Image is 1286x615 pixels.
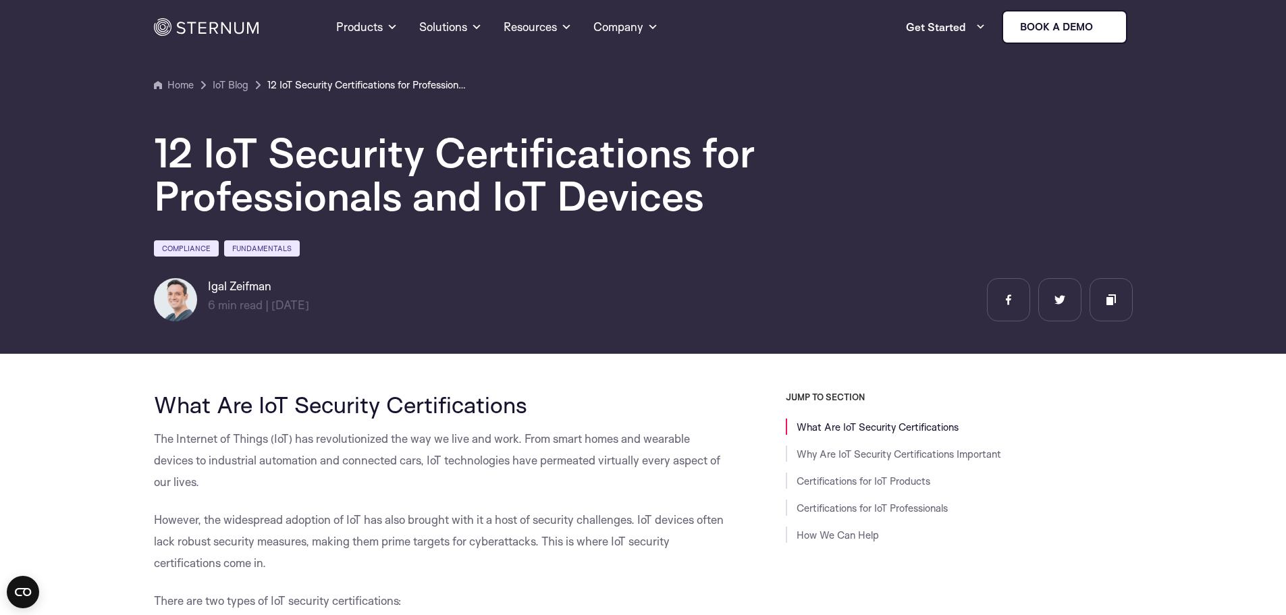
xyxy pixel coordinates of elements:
a: 12 IoT Security Certifications for Professionals and IoT Devices [267,77,470,93]
a: How We Can Help [797,529,879,541]
h3: JUMP TO SECTION [786,392,1133,402]
a: Get Started [906,14,986,41]
p: The Internet of Things (IoT) has revolutionized the way we live and work. From smart homes and we... [154,428,725,493]
a: What Are IoT Security Certifications [797,421,959,433]
a: Products [336,3,398,51]
a: Resources [504,3,572,51]
a: Company [593,3,658,51]
img: sternum iot [1098,22,1109,32]
span: [DATE] [271,298,309,312]
a: Home [154,77,194,93]
a: Certifications for IoT Professionals [797,502,948,514]
h2: What Are IoT Security Certifications [154,392,725,417]
h1: 12 IoT Security Certifications for Professionals and IoT Devices [154,131,964,217]
a: Book a demo [1002,10,1127,44]
a: Why Are IoT Security Certifications Important [797,448,1001,460]
span: 6 [208,298,215,312]
a: Solutions [419,3,482,51]
a: Certifications for IoT Products [797,475,930,487]
button: Open CMP widget [7,576,39,608]
p: There are two types of IoT security certifications: [154,590,725,612]
h6: Igal Zeifman [208,278,309,294]
img: Igal Zeifman [154,278,197,321]
a: IoT Blog [213,77,248,93]
a: Fundamentals [224,240,300,257]
span: min read | [208,298,269,312]
p: However, the widespread adoption of IoT has also brought with it a host of security challenges. I... [154,509,725,574]
a: Compliance [154,240,219,257]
